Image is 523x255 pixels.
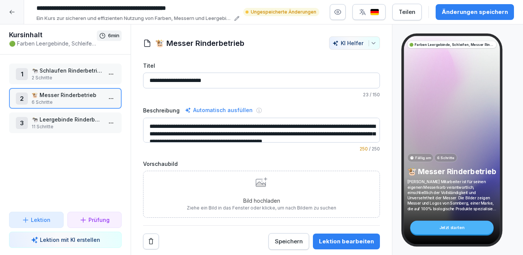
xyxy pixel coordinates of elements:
div: 2🐮 Messer Rinderbetrieb6 Schritte [9,88,122,109]
div: KI Helfer [332,40,377,46]
div: 1🐄 Schlaufen Rinderbetrieb2 Schritte [9,64,122,84]
div: Änderungen speichern [442,8,508,16]
p: / 250 [143,146,380,152]
p: Ein Kurs zur sicheren und effizienten Nutzung von Farben, Messern und Leergebinden im Rinderbetri... [37,15,232,22]
p: / 150 [143,91,380,98]
p: 🐄 Leergebinde Rinderbetrieb [32,115,102,123]
p: [PERSON_NAME] Mitarbeiter ist für seinen eigenen Messerkorb verantwortlich, einschließlich der Vo... [407,179,496,211]
div: Jetzt starten [410,221,494,234]
img: de.svg [370,9,379,16]
button: Lektion bearbeiten [313,234,380,249]
p: 🐮 Messer Rinderbetrieb [32,91,102,99]
button: Remove [143,234,159,249]
p: 🟢 Farben Leergebinde, Schleifen, Messer Rinderbetrieb GR [409,42,494,47]
span: 23 [363,92,369,97]
div: Automatisch ausfüllen [183,106,254,115]
p: 2 Schritte [32,74,102,81]
button: Änderungen speichern [436,4,514,20]
p: Ziehe ein Bild in das Fenster oder klicke, um nach Bildern zu suchen [187,205,336,211]
p: 6 min [108,32,119,39]
div: 3🐄 Leergebinde Rinderbetrieb11 Schritte [9,112,122,133]
div: Speichern [275,237,303,246]
p: 11 Schritte [32,123,102,130]
p: Ungespeicherte Änderungen [251,9,316,15]
label: Vorschaubild [143,160,380,168]
button: Lektion [9,212,64,228]
div: 3 [16,117,28,129]
div: 2 [16,93,28,105]
label: Beschreibung [143,106,180,114]
h1: 🐮 Messer Rinderbetrieb [155,38,244,49]
p: Lektion mit KI erstellen [40,236,100,244]
button: Speichern [268,233,309,250]
p: Bild hochladen [187,197,336,205]
p: Lektion [31,216,50,224]
button: Lektion mit KI erstellen [9,232,122,248]
label: Titel [143,62,380,70]
p: 🟢 Farben Leergebinde, Schleifen, Messer Rinderbetrieb GR [9,39,97,47]
button: Teilen [392,4,422,20]
div: Teilen [399,8,415,16]
p: 🐄 Schlaufen Rinderbetrieb [32,67,102,74]
button: Prüfung [67,212,122,228]
p: 6 Schritte [32,99,102,106]
div: Lektion bearbeiten [319,237,374,246]
p: 6 Schritte [437,155,454,161]
p: 🐮 Messer Rinderbetrieb [407,167,496,176]
p: Fällig am [415,155,431,161]
h1: Kursinhalt [9,30,97,39]
span: 250 [360,146,368,152]
div: 1 [16,68,28,80]
p: Prüfung [88,216,110,224]
button: KI Helfer [329,36,380,50]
